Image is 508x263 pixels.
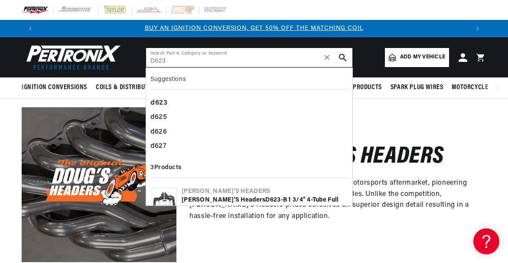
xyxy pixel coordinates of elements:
span: Spark Plug Wires [391,83,443,92]
b: 3 Products [150,164,182,171]
summary: Motorcycle [447,77,492,98]
summary: Coils & Distributors [91,77,163,98]
input: Search Part #, Category or Keyword [146,48,352,67]
img: Pertronix [22,42,121,72]
button: Translation missing: en.sections.announcements.next_announcement [469,20,486,37]
span: Motorcycle [452,83,488,92]
div: Announcement [39,24,469,33]
div: Suggestions [150,72,348,90]
a: Add my vehicle [385,48,449,67]
div: [PERSON_NAME]'s Headers -B 1 3/4" 4-Tube Full Length Header Ford Mustang 64-73 Cougar 67-68 Fairl... [182,196,347,213]
b: D623 [265,197,280,203]
div: d627 [150,139,348,154]
b: d623 [150,99,168,106]
span: Coils & Distributors [96,83,159,92]
summary: Battery Products [323,77,386,98]
div: d625 [150,110,348,125]
button: search button [333,48,352,67]
div: d626 [150,125,348,140]
summary: Ignition Conversions [22,77,91,98]
a: BUY AN IGNITION CONVERSION, GET 50% OFF THE MATCHING COIL [145,25,364,32]
span: Ignition Conversions [22,83,87,92]
button: Translation missing: en.sections.announcements.previous_announcement [22,20,39,37]
img: Doug's Headers [22,107,176,262]
img: Doug's Headers D623-B 1 3/4" 4-Tube Full Length Header Ford Mustang 64-73 Cougar 67-68 Fairlane 6... [152,188,176,212]
div: [PERSON_NAME]'s Headers [182,187,347,196]
div: 1 of 3 [39,24,469,33]
span: Battery Products [327,83,382,92]
summary: Spark Plug Wires [386,77,448,98]
span: Add my vehicle [400,53,445,61]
